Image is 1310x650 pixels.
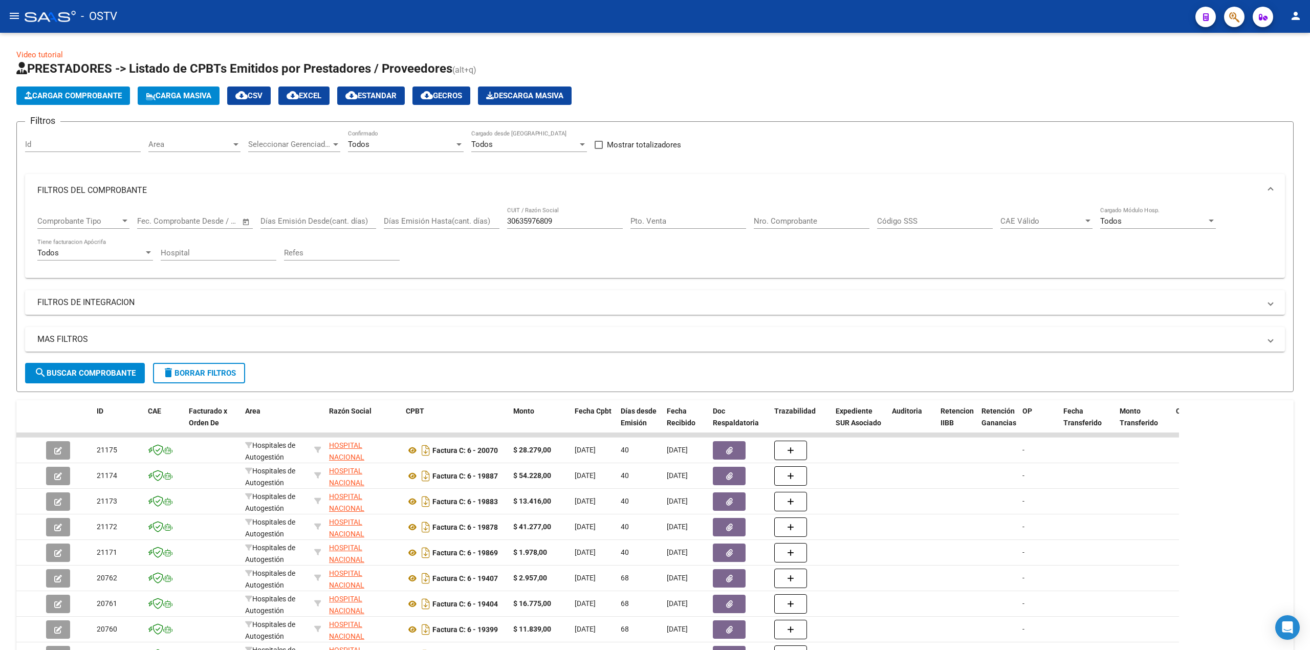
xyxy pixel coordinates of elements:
[189,407,227,427] span: Facturado x Orden De
[402,400,509,445] datatable-header-cell: CPBT
[1063,407,1102,427] span: Fecha Transferido
[452,65,476,75] span: (alt+q)
[137,216,179,226] input: Fecha inicio
[432,446,498,454] strong: Factura C: 6 - 20070
[621,599,629,608] span: 68
[836,407,881,427] span: Expediente SUR Asociado
[571,400,617,445] datatable-header-cell: Fecha Cpbt
[162,366,174,379] mat-icon: delete
[245,569,295,589] span: Hospitales de Autogestión
[245,441,295,461] span: Hospitales de Autogestión
[621,497,629,505] span: 40
[153,363,245,383] button: Borrar Filtros
[329,440,398,461] div: 30635976809
[513,548,547,556] strong: $ 1.978,00
[621,471,629,480] span: 40
[1176,407,1220,415] span: Comprobante
[37,248,59,257] span: Todos
[25,91,122,100] span: Cargar Comprobante
[667,446,688,454] span: [DATE]
[941,407,974,427] span: Retencion IIBB
[34,369,136,378] span: Buscar Comprobante
[329,595,384,638] span: HOSPITAL NACIONAL PROFESOR [PERSON_NAME]
[513,497,551,505] strong: $ 13.416,00
[235,91,263,100] span: CSV
[25,290,1285,315] mat-expansion-panel-header: FILTROS DE INTEGRACION
[8,10,20,22] mat-icon: menu
[329,407,372,415] span: Razón Social
[575,548,596,556] span: [DATE]
[713,407,759,427] span: Doc Respaldatoria
[667,548,688,556] span: [DATE]
[667,625,688,633] span: [DATE]
[1172,400,1264,445] datatable-header-cell: Comprobante
[621,523,629,531] span: 40
[345,91,397,100] span: Estandar
[1275,615,1300,640] div: Open Intercom Messenger
[329,568,398,589] div: 30635976809
[97,574,117,582] span: 20762
[1022,574,1024,582] span: -
[486,91,563,100] span: Descarga Masiva
[513,523,551,531] strong: $ 41.277,00
[981,407,1016,427] span: Retención Ganancias
[241,400,310,445] datatable-header-cell: Area
[25,363,145,383] button: Buscar Comprobante
[888,400,936,445] datatable-header-cell: Auditoria
[419,468,432,484] i: Descargar documento
[575,574,596,582] span: [DATE]
[325,400,402,445] datatable-header-cell: Razón Social
[575,407,612,415] span: Fecha Cpbt
[16,50,63,59] a: Video tutorial
[419,493,432,510] i: Descargar documento
[513,407,534,415] span: Monto
[509,400,571,445] datatable-header-cell: Monto
[329,491,398,512] div: 30635976809
[25,174,1285,207] mat-expansion-panel-header: FILTROS DEL COMPROBANTE
[329,465,398,487] div: 30635976809
[1018,400,1059,445] datatable-header-cell: OP
[621,574,629,582] span: 68
[513,471,551,480] strong: $ 54.228,00
[97,523,117,531] span: 21172
[1290,10,1302,22] mat-icon: person
[419,545,432,561] i: Descargar documento
[1022,497,1024,505] span: -
[1022,599,1024,608] span: -
[977,400,1018,445] datatable-header-cell: Retención Ganancias
[1022,407,1032,415] span: OP
[245,407,260,415] span: Area
[575,599,596,608] span: [DATE]
[329,569,384,612] span: HOSPITAL NACIONAL PROFESOR [PERSON_NAME]
[667,599,688,608] span: [DATE]
[329,441,384,484] span: HOSPITAL NACIONAL PROFESOR [PERSON_NAME]
[1000,216,1083,226] span: CAE Válido
[245,620,295,640] span: Hospitales de Autogestión
[329,518,384,561] span: HOSPITAL NACIONAL PROFESOR [PERSON_NAME]
[25,114,60,128] h3: Filtros
[607,139,681,151] span: Mostrar totalizadores
[774,407,816,415] span: Trazabilidad
[667,523,688,531] span: [DATE]
[621,625,629,633] span: 68
[621,548,629,556] span: 40
[575,625,596,633] span: [DATE]
[663,400,709,445] datatable-header-cell: Fecha Recibido
[329,467,384,510] span: HOSPITAL NACIONAL PROFESOR [PERSON_NAME]
[432,574,498,582] strong: Factura C: 6 - 19407
[1022,471,1024,480] span: -
[621,446,629,454] span: 40
[478,86,572,105] app-download-masive: Descarga masiva de comprobantes (adjuntos)
[406,407,424,415] span: CPBT
[1059,400,1116,445] datatable-header-cell: Fecha Transferido
[245,595,295,615] span: Hospitales de Autogestión
[37,216,120,226] span: Comprobante Tipo
[432,472,498,480] strong: Factura C: 6 - 19887
[138,86,220,105] button: Carga Masiva
[513,599,551,608] strong: $ 16.775,00
[34,366,47,379] mat-icon: search
[575,471,596,480] span: [DATE]
[421,91,462,100] span: Gecros
[97,407,103,415] span: ID
[329,619,398,640] div: 30635976809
